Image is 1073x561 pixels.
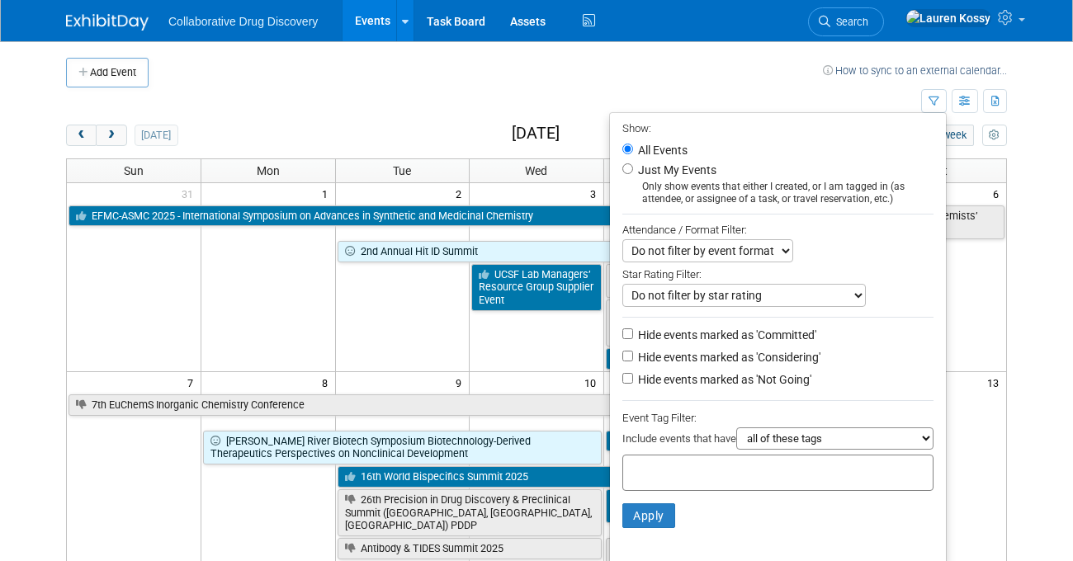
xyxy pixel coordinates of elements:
span: 8 [320,372,335,393]
span: Wed [525,164,547,177]
span: 2 [454,183,469,204]
a: UCSF Lab Managers’ Resource Group Supplier Event [471,264,602,311]
a: Antibody & TIDES Summit 2025 [338,538,602,559]
div: Only show events that either I created, or I am tagged in (as attendee, or assignee of a task, or... [622,181,934,205]
button: next [96,125,126,146]
img: Lauren Kossy [905,9,991,27]
div: Event Tag Filter: [622,408,934,427]
button: Apply [622,503,675,528]
label: Hide events marked as 'Committed' [635,327,816,343]
button: [DATE] [135,125,178,146]
span: 9 [454,372,469,393]
span: 13 [986,372,1006,393]
button: week [936,125,974,146]
span: 10 [583,372,603,393]
a: Korean Society of Medicinal Chemistry Conference 2025 [606,489,870,523]
label: Hide events marked as 'Not Going' [635,371,811,388]
span: 3 [588,183,603,204]
a: Bio Innovation Conference 2025 [606,264,736,298]
a: 26th Precision in Drug Discovery & Preclinical Summit ([GEOGRAPHIC_DATA], [GEOGRAPHIC_DATA], [GEO... [338,489,602,536]
span: Tue [393,164,411,177]
i: Personalize Calendar [989,130,1000,141]
button: prev [66,125,97,146]
label: Hide events marked as 'Considering' [635,349,820,365]
span: 7 [186,372,201,393]
div: Show: [622,117,934,138]
a: 2025 NIH Research Festival Vendor Exhibit [606,431,870,452]
a: How to sync to an external calendar... [823,64,1007,77]
h2: [DATE] [512,125,560,143]
span: Search [830,16,868,28]
span: 31 [180,183,201,204]
label: Just My Events [635,162,716,178]
span: Mon [257,164,280,177]
a: 16th World Bispecifics Summit 2025 [338,466,736,488]
div: Attendance / Format Filter: [622,220,934,239]
span: Sun [124,164,144,177]
span: 1 [320,183,335,204]
a: 2nd Annual Hit ID Summit [338,241,736,262]
img: ExhibitDay [66,14,149,31]
label: All Events [635,144,688,156]
button: Add Event [66,58,149,87]
a: 7th EuChemS Inorganic Chemistry Conference [69,394,735,416]
a: Search [808,7,884,36]
a: Biolife Summit Mid-Atlantic BioLife Summit (*Philly) [606,299,736,346]
span: Collaborative Drug Discovery [168,15,318,28]
div: Include events that have [622,427,934,455]
a: CDF Cambridge [606,348,736,370]
button: myCustomButton [982,125,1007,146]
div: Star Rating Filter: [622,262,934,284]
span: 6 [991,183,1006,204]
a: EFMC-ASMC 2025 - International Symposium on Advances in Synthetic and Medicinal Chemistry [69,205,735,227]
a: [PERSON_NAME] River Biotech Symposium Biotechnology-Derived Therapeutics Perspectives on Nonclini... [203,431,602,464]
